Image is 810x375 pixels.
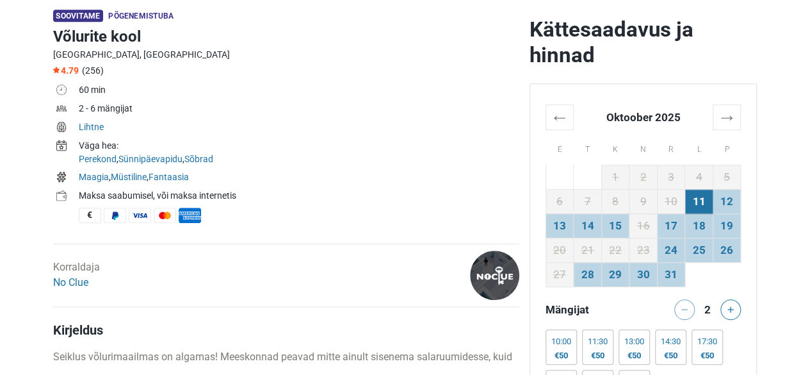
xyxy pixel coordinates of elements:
td: 31 [657,262,685,287]
th: P [713,129,741,165]
span: 4.79 [53,65,79,76]
td: 24 [657,238,685,262]
td: 18 [685,213,713,238]
td: 8 [601,189,629,213]
div: €50 [697,351,717,361]
th: R [657,129,685,165]
div: Mängijat [540,299,644,320]
td: 23 [629,238,658,262]
th: K [601,129,629,165]
td: 7 [574,189,602,213]
th: N [629,129,658,165]
td: 10 [657,189,685,213]
td: 9 [629,189,658,213]
p: Seiklus võlurimaailmas on algamas! Meeskonnad peavad mitte ainult sisenema salaruumidesse, kuid [53,349,519,365]
span: American Express [179,208,201,223]
td: 26 [713,238,741,262]
th: Oktoober 2025 [574,104,713,129]
div: Maksa saabumisel, või maksa internetis [79,189,519,203]
td: 1 [601,165,629,189]
div: 10:00 [551,337,571,347]
a: Müstiline [111,172,147,182]
a: Sünnipäevapidu [118,154,182,164]
td: 22 [601,238,629,262]
th: → [713,104,741,129]
div: €50 [551,351,571,361]
td: , , [79,138,519,169]
span: PayPal [104,208,126,223]
th: T [574,129,602,165]
a: Maagia [79,172,109,182]
td: 29 [601,262,629,287]
a: Lihtne [79,122,104,132]
img: a5e0ff62be0b0845l.png [470,251,519,300]
div: €50 [588,351,608,361]
h1: Võlurite kool [53,25,519,48]
div: 14:30 [661,337,681,347]
td: 16 [629,213,658,238]
span: Soovitame [53,10,104,22]
span: Sularaha [79,208,101,223]
td: 12 [713,189,741,213]
td: 6 [546,189,574,213]
th: E [546,129,574,165]
div: [GEOGRAPHIC_DATA], [GEOGRAPHIC_DATA] [53,48,519,62]
td: 21 [574,238,602,262]
div: 13:00 [624,337,644,347]
td: , , [79,169,519,188]
th: ← [546,104,574,129]
td: 2 - 6 mängijat [79,101,519,119]
div: 2 [700,299,715,317]
td: 20 [546,238,574,262]
td: 60 min [79,82,519,101]
td: 11 [685,189,713,213]
span: (256) [82,65,104,76]
a: Sõbrad [184,154,213,164]
div: €50 [661,351,681,361]
a: Perekond [79,154,117,164]
td: 28 [574,262,602,287]
a: Fantaasia [149,172,189,182]
div: €50 [624,351,644,361]
th: L [685,129,713,165]
td: 25 [685,238,713,262]
span: MasterCard [154,208,176,223]
h4: Kirjeldus [53,322,519,338]
td: 17 [657,213,685,238]
td: 4 [685,165,713,189]
td: 3 [657,165,685,189]
a: No Clue [53,276,88,288]
td: 14 [574,213,602,238]
h2: Kättesaadavus ja hinnad [530,17,757,68]
td: 30 [629,262,658,287]
td: 27 [546,262,574,287]
td: 13 [546,213,574,238]
div: 11:30 [588,337,608,347]
td: 2 [629,165,658,189]
td: 15 [601,213,629,238]
div: Korraldaja [53,260,100,290]
div: 17:30 [697,337,717,347]
img: Star [53,67,60,73]
span: Põgenemistuba [108,12,174,21]
td: 5 [713,165,741,189]
div: Väga hea: [79,139,519,153]
span: Visa [129,208,151,223]
td: 19 [713,213,741,238]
